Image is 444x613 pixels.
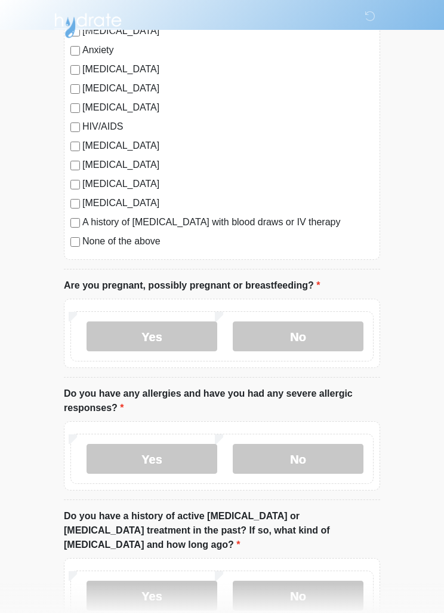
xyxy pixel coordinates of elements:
input: None of the above [70,237,80,247]
label: Yes [87,581,217,611]
input: [MEDICAL_DATA] [70,103,80,113]
input: [MEDICAL_DATA] [70,180,80,189]
label: Do you have any allergies and have you had any severe allergic responses? [64,387,380,415]
label: None of the above [82,234,374,249]
label: [MEDICAL_DATA] [82,158,374,172]
label: [MEDICAL_DATA] [82,62,374,76]
input: Anxiety [70,46,80,56]
label: Yes [87,321,217,351]
input: [MEDICAL_DATA] [70,84,80,94]
label: HIV/AIDS [82,119,374,134]
label: No [233,444,363,474]
input: A history of [MEDICAL_DATA] with blood draws or IV therapy [70,218,80,228]
label: [MEDICAL_DATA] [82,81,374,96]
label: [MEDICAL_DATA] [82,177,374,191]
label: Anxiety [82,43,374,57]
input: [MEDICAL_DATA] [70,65,80,75]
label: [MEDICAL_DATA] [82,100,374,115]
input: [MEDICAL_DATA] [70,142,80,151]
label: Do you have a history of active [MEDICAL_DATA] or [MEDICAL_DATA] treatment in the past? If so, wh... [64,509,380,552]
label: A history of [MEDICAL_DATA] with blood draws or IV therapy [82,215,374,229]
label: [MEDICAL_DATA] [82,196,374,210]
label: No [233,321,363,351]
label: [MEDICAL_DATA] [82,139,374,153]
label: No [233,581,363,611]
input: [MEDICAL_DATA] [70,161,80,170]
input: [MEDICAL_DATA] [70,199,80,209]
label: Are you pregnant, possibly pregnant or breastfeeding? [64,278,320,293]
img: Hydrate IV Bar - Scottsdale Logo [52,9,124,39]
label: Yes [87,444,217,474]
input: HIV/AIDS [70,122,80,132]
